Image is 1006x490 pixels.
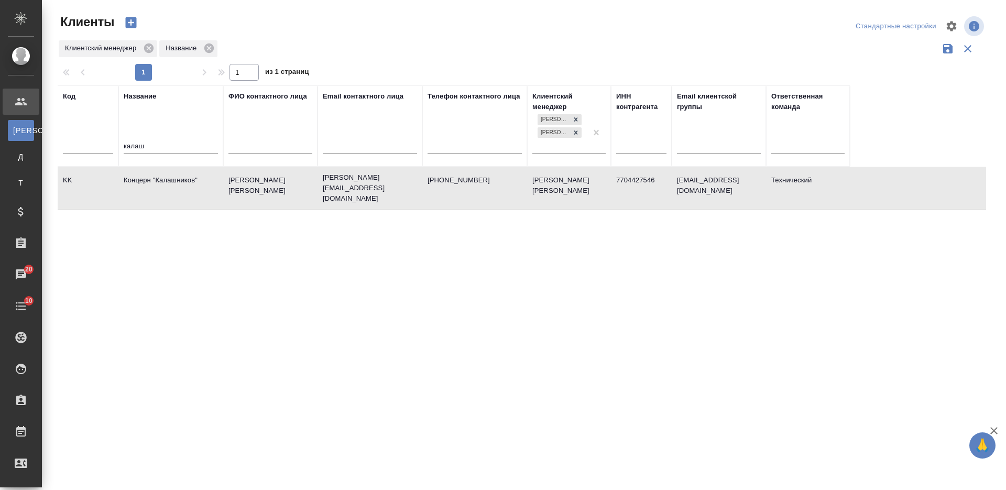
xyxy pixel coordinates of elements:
[964,16,986,36] span: Посмотреть информацию
[63,91,75,102] div: Код
[59,40,157,57] div: Клиентский менеджер
[766,170,850,206] td: Технический
[672,170,766,206] td: [EMAIL_ADDRESS][DOMAIN_NAME]
[974,434,991,456] span: 🙏
[537,113,583,126] div: Никифорова Валерия, Усманова Ольга
[538,127,570,138] div: [PERSON_NAME] [PERSON_NAME]
[771,91,845,112] div: Ответственная команда
[13,151,29,162] span: Д
[323,172,417,204] p: [PERSON_NAME][EMAIL_ADDRESS][DOMAIN_NAME]
[228,91,307,102] div: ФИО контактного лица
[124,91,156,102] div: Название
[8,172,34,193] a: Т
[8,146,34,167] a: Д
[58,170,118,206] td: KK
[611,170,672,206] td: 7704427546
[3,293,39,319] a: 10
[159,40,217,57] div: Название
[537,126,583,139] div: Никифорова Валерия, Усманова Ольга
[538,114,570,125] div: [PERSON_NAME]
[58,14,114,30] span: Клиенты
[118,14,144,31] button: Создать
[65,43,140,53] p: Клиентский менеджер
[616,91,666,112] div: ИНН контрагента
[969,432,996,459] button: 🙏
[8,120,34,141] a: [PERSON_NAME]
[939,14,964,39] span: Настроить таблицу
[223,170,318,206] td: [PERSON_NAME] [PERSON_NAME]
[938,39,958,59] button: Сохранить фильтры
[265,66,309,81] span: из 1 страниц
[166,43,200,53] p: Название
[19,264,39,275] span: 20
[532,91,606,112] div: Клиентский менеджер
[323,91,403,102] div: Email контактного лица
[3,262,39,288] a: 20
[118,170,223,206] td: Концерн "Калашников"
[527,170,611,206] td: [PERSON_NAME] [PERSON_NAME]
[428,91,520,102] div: Телефон контактного лица
[428,175,522,186] p: [PHONE_NUMBER]
[677,91,761,112] div: Email клиентской группы
[958,39,978,59] button: Сбросить фильтры
[853,18,939,35] div: split button
[19,296,39,306] span: 10
[13,178,29,188] span: Т
[13,125,29,136] span: [PERSON_NAME]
